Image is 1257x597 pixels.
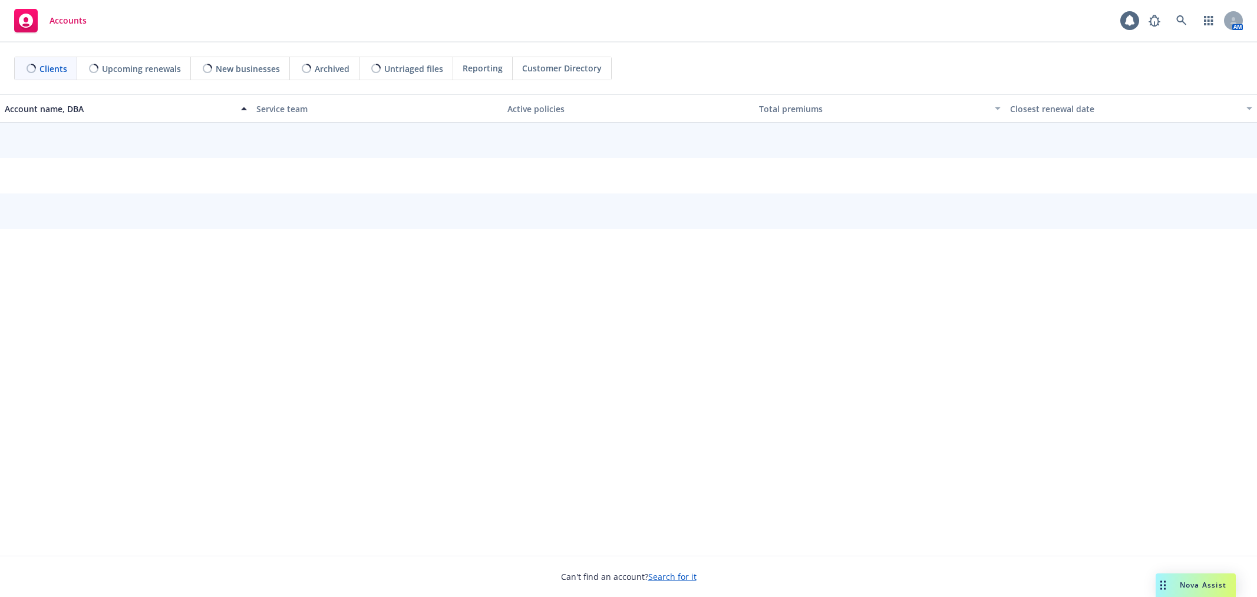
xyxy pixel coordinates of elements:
a: Accounts [9,4,91,37]
span: Untriaged files [384,63,443,75]
button: Nova Assist [1156,573,1236,597]
div: Service team [256,103,499,115]
span: Customer Directory [522,62,602,74]
span: Clients [39,63,67,75]
a: Search for it [648,571,697,582]
span: Can't find an account? [561,570,697,583]
div: Closest renewal date [1010,103,1239,115]
button: Service team [252,94,503,123]
a: Search [1170,9,1193,32]
button: Total premiums [754,94,1006,123]
a: Report a Bug [1143,9,1166,32]
span: Archived [315,63,349,75]
span: New businesses [216,63,280,75]
div: Total premiums [759,103,988,115]
div: Account name, DBA [5,103,234,115]
span: Accounts [50,16,87,25]
button: Closest renewal date [1005,94,1257,123]
div: Drag to move [1156,573,1170,597]
a: Switch app [1197,9,1220,32]
span: Nova Assist [1180,580,1226,590]
span: Upcoming renewals [102,63,181,75]
span: Reporting [463,62,503,74]
button: Active policies [503,94,754,123]
div: Active policies [507,103,750,115]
